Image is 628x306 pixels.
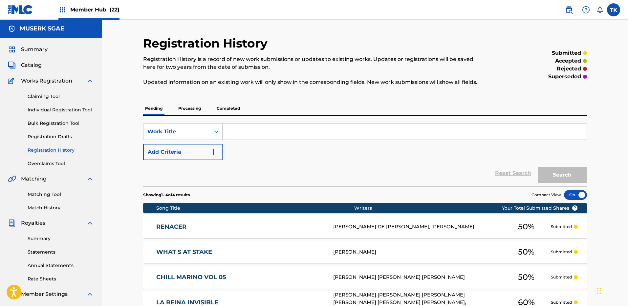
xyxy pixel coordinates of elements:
span: Matching [21,175,47,183]
img: Catalog [8,61,16,69]
div: Song Title [156,205,354,212]
span: Royalties [21,219,45,227]
h2: Registration History [143,36,271,51]
a: Claiming Tool [28,93,94,100]
a: WHAT S AT STAKE [156,248,324,256]
p: Completed [215,102,242,115]
span: Catalog [21,61,42,69]
img: Summary [8,46,16,53]
img: expand [86,77,94,85]
a: Statements [28,249,94,256]
form: Search Form [143,124,587,186]
span: 50 % [518,221,534,233]
a: Rate Sheets [28,276,94,282]
a: Registration History [28,147,94,154]
div: Help [579,3,593,16]
span: 50 % [518,246,534,258]
img: Works Registration [8,77,16,85]
div: Drag [597,281,601,301]
span: Compact View [531,192,561,198]
div: [PERSON_NAME] [PERSON_NAME] [PERSON_NAME] [333,274,502,281]
a: CHILL MARINO VOL 05 [156,274,324,281]
a: Summary [28,235,94,242]
p: Showing 1 - 4 of 4 results [143,192,190,198]
div: [PERSON_NAME] [333,248,502,256]
a: RENACER [156,223,324,231]
a: Annual Statements [28,262,94,269]
span: Member Hub [70,6,119,13]
img: Accounts [8,25,16,33]
img: search [565,6,573,14]
span: ? [572,205,577,211]
span: (22) [110,7,119,13]
span: 50 % [518,271,534,283]
p: submitted [552,49,581,57]
iframe: Chat Widget [595,275,628,306]
p: Submitted [551,299,572,305]
button: Add Criteria [143,144,223,160]
img: Royalties [8,219,16,227]
img: Top Rightsholders [58,6,66,14]
div: Writers [354,205,523,212]
img: expand [86,175,94,183]
a: Overclaims Tool [28,160,94,167]
div: User Menu [607,3,620,16]
iframe: Resource Center [610,202,628,255]
p: Registration History is a record of new work submissions or updates to existing works. Updates or... [143,55,485,71]
p: rejected [557,65,581,73]
p: Pending [143,102,164,115]
span: Summary [21,46,48,53]
a: Registration Drafts [28,133,94,140]
div: Work Title [147,128,206,136]
p: superseded [548,73,581,81]
p: Updated information on an existing work will only show in the corresponding fields. New work subm... [143,78,485,86]
div: Notifications [596,7,603,13]
a: Matching Tool [28,191,94,198]
p: accepted [555,57,581,65]
a: Public Search [562,3,575,16]
img: expand [86,219,94,227]
p: Submitted [551,274,572,280]
a: SummarySummary [8,46,48,53]
img: expand [86,290,94,298]
img: help [582,6,590,14]
a: Individual Registration Tool [28,106,94,113]
a: Bulk Registration Tool [28,120,94,127]
a: Match History [28,204,94,211]
p: Submitted [551,224,572,230]
img: 9d2ae6d4665cec9f34b9.svg [209,148,217,156]
img: MLC Logo [8,5,33,14]
a: CatalogCatalog [8,61,42,69]
p: Submitted [551,249,572,255]
span: Member Settings [21,290,68,298]
p: Processing [176,102,203,115]
div: [PERSON_NAME] DE [PERSON_NAME], [PERSON_NAME] [333,223,502,231]
span: Works Registration [21,77,72,85]
span: Your Total Submitted Shares [502,205,578,212]
img: Matching [8,175,16,183]
h5: MUSERK SGAE [20,25,64,32]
